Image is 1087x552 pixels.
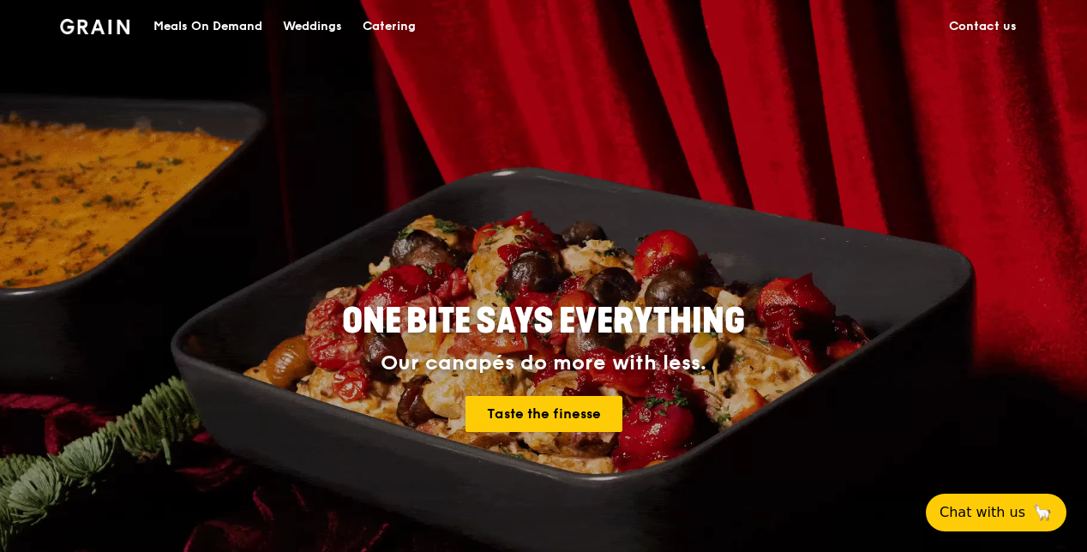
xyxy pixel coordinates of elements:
[352,1,426,52] a: Catering
[940,502,1025,523] span: Chat with us
[283,1,342,52] div: Weddings
[926,494,1066,531] button: Chat with us🦙
[235,351,852,375] div: Our canapés do more with less.
[939,1,1027,52] a: Contact us
[465,396,622,432] a: Taste the finesse
[153,1,262,52] div: Meals On Demand
[60,19,129,34] img: Grain
[273,1,352,52] a: Weddings
[363,1,416,52] div: Catering
[1032,502,1053,523] span: 🦙
[342,301,745,342] span: ONE BITE SAYS EVERYTHING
